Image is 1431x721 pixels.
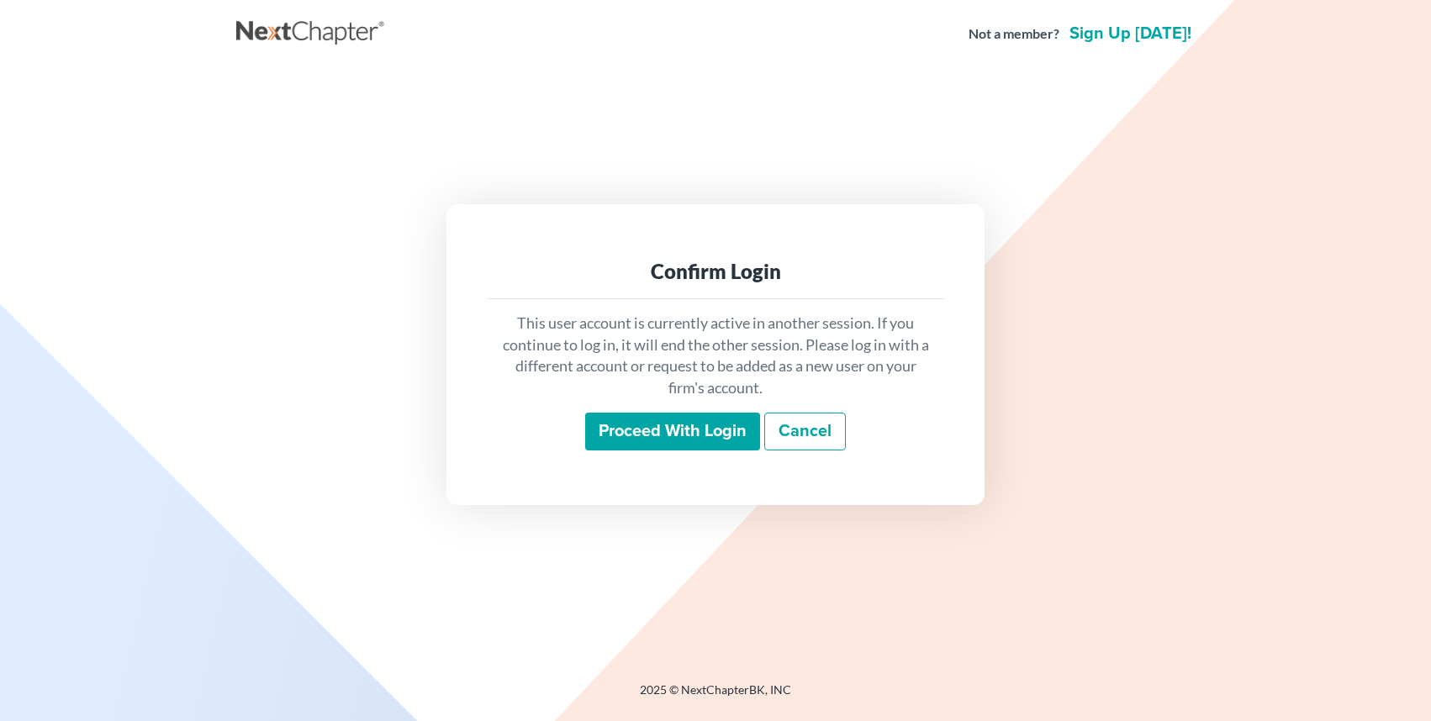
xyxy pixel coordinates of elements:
input: Proceed with login [585,413,760,451]
div: Confirm Login [500,258,931,285]
a: Cancel [764,413,846,451]
div: 2025 © NextChapterBK, INC [236,682,1195,712]
strong: Not a member? [969,24,1059,44]
a: Sign up [DATE]! [1066,25,1195,42]
p: This user account is currently active in another session. If you continue to log in, it will end ... [500,313,931,399]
